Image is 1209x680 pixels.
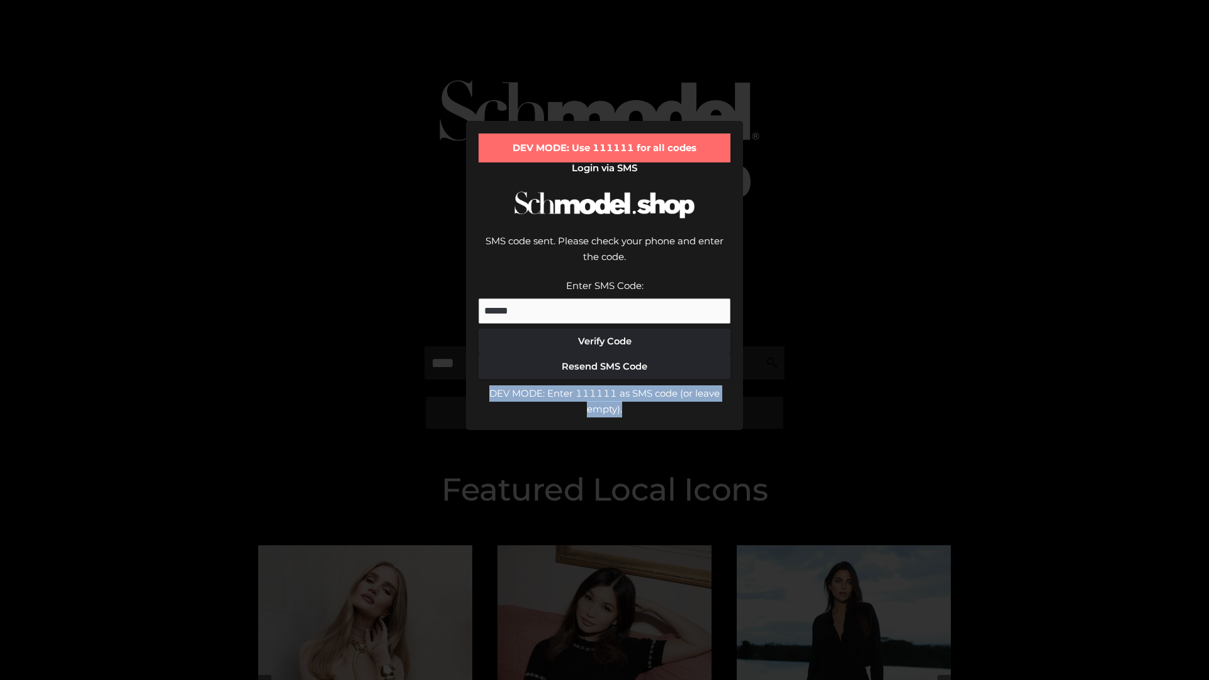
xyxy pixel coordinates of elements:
div: DEV MODE: Enter 111111 as SMS code (or leave empty). [479,385,730,417]
div: DEV MODE: Use 111111 for all codes [479,133,730,162]
div: SMS code sent. Please check your phone and enter the code. [479,233,730,278]
h2: Login via SMS [479,162,730,174]
button: Verify Code [479,329,730,354]
button: Resend SMS Code [479,354,730,379]
img: Schmodel Logo [510,180,699,230]
label: Enter SMS Code: [566,280,644,292]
